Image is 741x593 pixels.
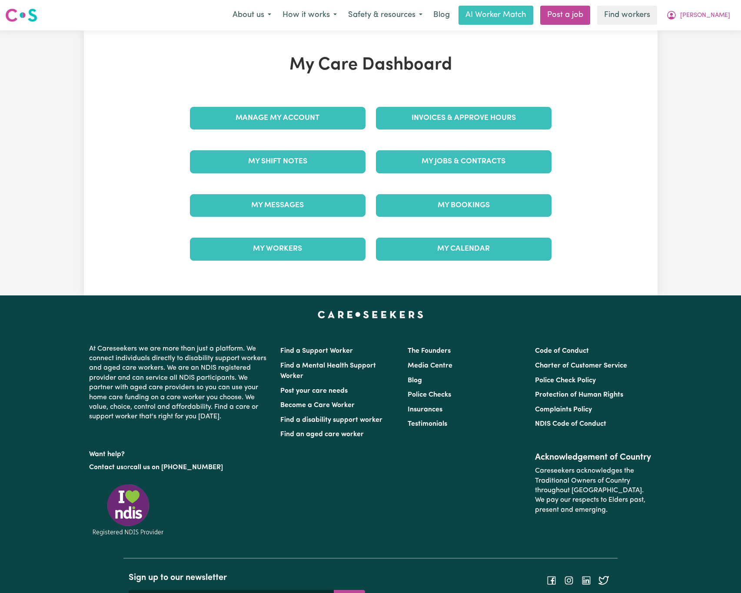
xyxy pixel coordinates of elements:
a: Follow Careseekers on Facebook [546,576,557,583]
a: Find workers [597,6,657,25]
p: Want help? [89,446,270,459]
a: Media Centre [408,362,452,369]
h2: Sign up to our newsletter [129,573,365,583]
a: Code of Conduct [535,348,589,354]
p: At Careseekers we are more than just a platform. We connect individuals directly to disability su... [89,341,270,425]
a: AI Worker Match [459,6,533,25]
a: Careseekers home page [318,311,423,318]
a: Find a Support Worker [280,348,353,354]
a: Manage My Account [190,107,366,129]
a: Police Check Policy [535,377,596,384]
a: Protection of Human Rights [535,391,623,398]
a: Follow Careseekers on Instagram [564,576,574,583]
a: Contact us [89,464,123,471]
a: Insurances [408,406,442,413]
a: My Shift Notes [190,150,366,173]
a: call us on [PHONE_NUMBER] [130,464,223,471]
a: My Calendar [376,238,552,260]
a: Police Checks [408,391,451,398]
a: Find a disability support worker [280,417,382,424]
a: My Bookings [376,194,552,217]
h2: Acknowledgement of Country [535,452,652,463]
a: Find a Mental Health Support Worker [280,362,376,380]
a: Blog [408,377,422,384]
a: Become a Care Worker [280,402,355,409]
a: Complaints Policy [535,406,592,413]
p: Careseekers acknowledges the Traditional Owners of Country throughout [GEOGRAPHIC_DATA]. We pay o... [535,463,652,518]
button: How it works [277,6,342,24]
p: or [89,459,270,476]
img: Careseekers logo [5,7,37,23]
a: Post a job [540,6,590,25]
a: Find an aged care worker [280,431,364,438]
img: Registered NDIS provider [89,483,167,537]
a: Careseekers logo [5,5,37,25]
a: My Jobs & Contracts [376,150,552,173]
a: NDIS Code of Conduct [535,421,606,427]
a: Follow Careseekers on Twitter [598,576,609,583]
span: [PERSON_NAME] [680,11,730,20]
button: About us [227,6,277,24]
a: My Messages [190,194,366,217]
a: My Workers [190,238,366,260]
button: Safety & resources [342,6,428,24]
button: My Account [661,6,736,24]
a: Post your care needs [280,388,348,394]
a: Charter of Customer Service [535,362,627,369]
a: The Founders [408,348,451,354]
a: Invoices & Approve Hours [376,107,552,129]
iframe: Button to launch messaging window [706,558,734,586]
h1: My Care Dashboard [185,55,557,76]
a: Follow Careseekers on LinkedIn [581,576,591,583]
a: Blog [428,6,455,25]
a: Testimonials [408,421,447,427]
